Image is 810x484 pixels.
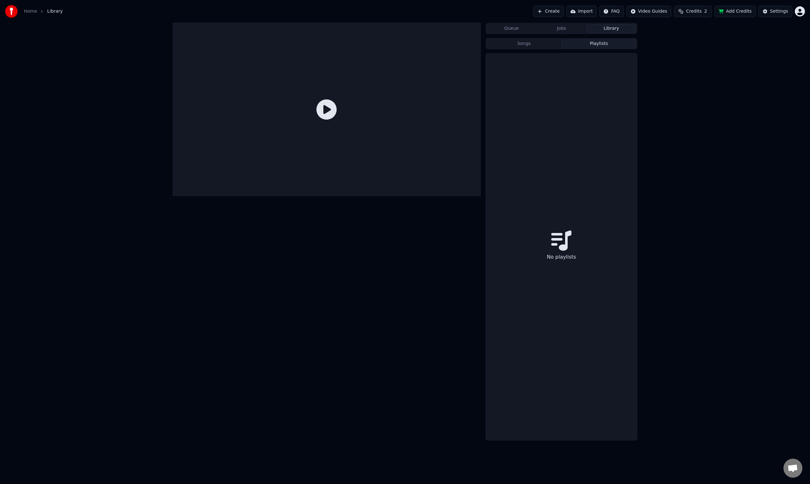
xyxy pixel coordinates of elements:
div: No playlists [544,251,579,263]
nav: breadcrumb [24,8,63,15]
button: FAQ [599,6,624,17]
button: Playlists [561,39,636,48]
button: Video Guides [626,6,671,17]
button: Jobs [537,24,587,33]
span: Library [47,8,63,15]
button: Import [566,6,597,17]
button: Songs [487,39,562,48]
button: Create [533,6,564,17]
button: Queue [487,24,537,33]
button: Library [586,24,636,33]
img: youka [5,5,18,18]
a: Home [24,8,37,15]
button: Add Credits [714,6,756,17]
div: Open chat [783,459,802,478]
span: 2 [704,8,707,15]
span: Credits [686,8,701,15]
button: Credits2 [674,6,712,17]
button: Settings [758,6,792,17]
div: Settings [770,8,788,15]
